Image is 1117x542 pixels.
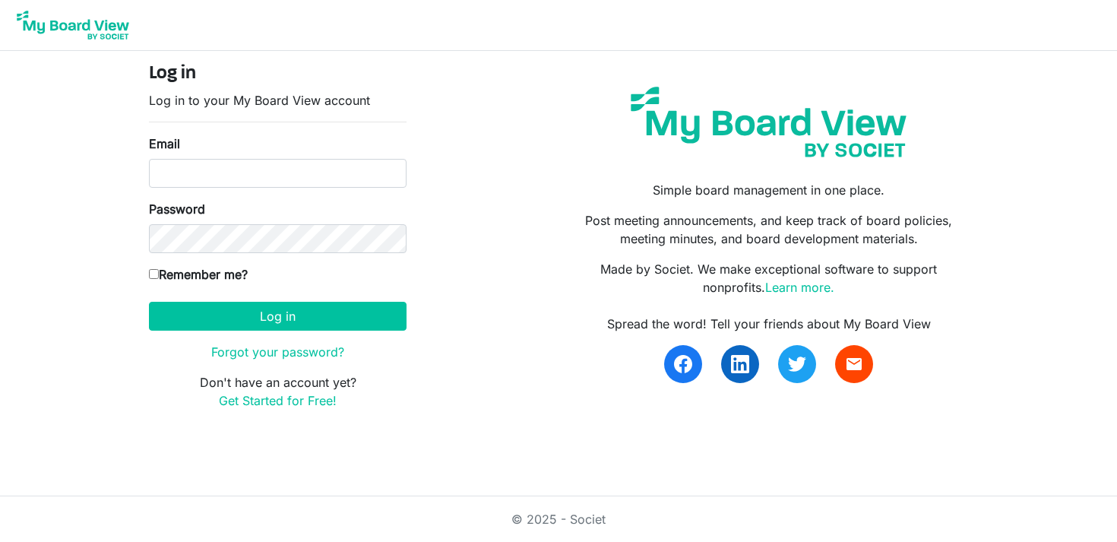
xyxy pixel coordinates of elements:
[619,75,918,169] img: my-board-view-societ.svg
[149,63,407,85] h4: Log in
[731,355,749,373] img: linkedin.svg
[570,315,968,333] div: Spread the word! Tell your friends about My Board View
[149,91,407,109] p: Log in to your My Board View account
[674,355,692,373] img: facebook.svg
[219,393,337,408] a: Get Started for Free!
[788,355,806,373] img: twitter.svg
[570,211,968,248] p: Post meeting announcements, and keep track of board policies, meeting minutes, and board developm...
[149,302,407,331] button: Log in
[149,265,248,284] label: Remember me?
[149,373,407,410] p: Don't have an account yet?
[149,200,205,218] label: Password
[511,512,606,527] a: © 2025 - Societ
[845,355,863,373] span: email
[149,135,180,153] label: Email
[149,269,159,279] input: Remember me?
[765,280,834,295] a: Learn more.
[570,181,968,199] p: Simple board management in one place.
[835,345,873,383] a: email
[570,260,968,296] p: Made by Societ. We make exceptional software to support nonprofits.
[211,344,344,360] a: Forgot your password?
[12,6,134,44] img: My Board View Logo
